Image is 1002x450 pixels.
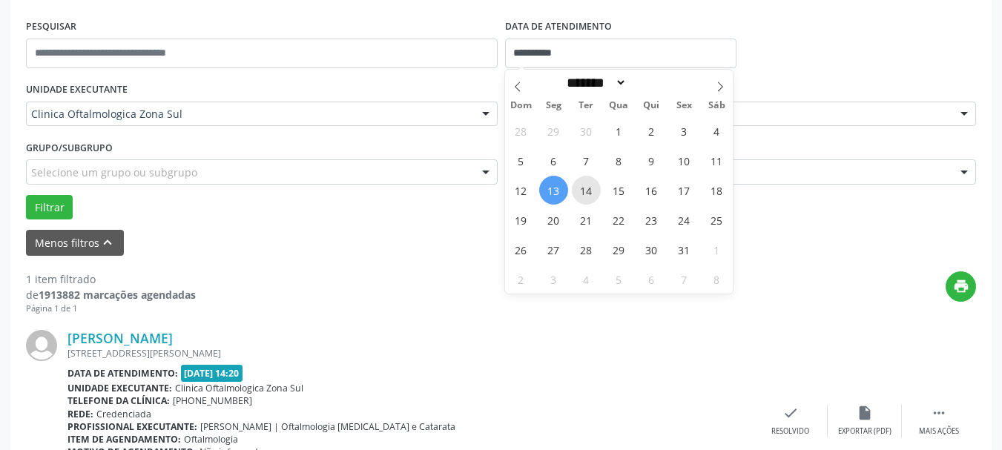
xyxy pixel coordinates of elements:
[604,116,633,145] span: Outubro 1, 2025
[931,405,947,421] i: 
[67,394,170,407] b: Telefone da clínica:
[604,146,633,175] span: Outubro 8, 2025
[507,116,535,145] span: Setembro 28, 2025
[604,176,633,205] span: Outubro 15, 2025
[39,288,196,302] strong: 1913882 marcações agendadas
[782,405,799,421] i: check
[702,205,731,234] span: Outubro 25, 2025
[604,235,633,264] span: Outubro 29, 2025
[505,101,538,110] span: Dom
[507,205,535,234] span: Outubro 19, 2025
[26,287,196,302] div: de
[96,408,151,420] span: Credenciada
[507,235,535,264] span: Outubro 26, 2025
[539,116,568,145] span: Setembro 29, 2025
[67,367,178,380] b: Data de atendimento:
[507,265,535,294] span: Novembro 2, 2025
[173,394,252,407] span: [PHONE_NUMBER]
[67,420,197,433] b: Profissional executante:
[627,75,676,90] input: Year
[572,265,601,294] span: Novembro 4, 2025
[702,116,731,145] span: Outubro 4, 2025
[572,176,601,205] span: Outubro 14, 2025
[702,235,731,264] span: Novembro 1, 2025
[505,16,612,39] label: DATA DE ATENDIMENTO
[175,382,303,394] span: Clinica Oftalmologica Zona Sul
[637,235,666,264] span: Outubro 30, 2025
[604,265,633,294] span: Novembro 5, 2025
[539,176,568,205] span: Outubro 13, 2025
[26,136,113,159] label: Grupo/Subgrupo
[200,420,455,433] span: [PERSON_NAME] | Oftalmologia [MEDICAL_DATA] e Catarata
[67,408,93,420] b: Rede:
[539,146,568,175] span: Outubro 6, 2025
[637,205,666,234] span: Outubro 23, 2025
[670,146,699,175] span: Outubro 10, 2025
[702,265,731,294] span: Novembro 8, 2025
[771,426,809,437] div: Resolvido
[700,101,733,110] span: Sáb
[637,146,666,175] span: Outubro 9, 2025
[67,330,173,346] a: [PERSON_NAME]
[637,265,666,294] span: Novembro 6, 2025
[572,116,601,145] span: Setembro 30, 2025
[539,205,568,234] span: Outubro 20, 2025
[668,101,700,110] span: Sex
[670,205,699,234] span: Outubro 24, 2025
[572,235,601,264] span: Outubro 28, 2025
[670,265,699,294] span: Novembro 7, 2025
[702,176,731,205] span: Outubro 18, 2025
[181,365,243,382] span: [DATE] 14:20
[26,16,76,39] label: PESQUISAR
[26,330,57,361] img: img
[26,302,196,315] div: Página 1 de 1
[26,271,196,287] div: 1 item filtrado
[539,265,568,294] span: Novembro 3, 2025
[67,382,172,394] b: Unidade executante:
[572,205,601,234] span: Outubro 21, 2025
[637,176,666,205] span: Outubro 16, 2025
[946,271,976,302] button: print
[670,116,699,145] span: Outubro 3, 2025
[670,235,699,264] span: Outubro 31, 2025
[838,426,891,437] div: Exportar (PDF)
[99,234,116,251] i: keyboard_arrow_up
[537,101,570,110] span: Seg
[602,101,635,110] span: Qua
[67,433,181,446] b: Item de agendamento:
[919,426,959,437] div: Mais ações
[31,165,197,180] span: Selecione um grupo ou subgrupo
[953,278,969,294] i: print
[26,230,124,256] button: Menos filtroskeyboard_arrow_up
[635,101,668,110] span: Qui
[507,146,535,175] span: Outubro 5, 2025
[702,146,731,175] span: Outubro 11, 2025
[26,195,73,220] button: Filtrar
[184,433,238,446] span: Oftalmologia
[604,205,633,234] span: Outubro 22, 2025
[570,101,602,110] span: Ter
[26,79,128,102] label: UNIDADE EXECUTANTE
[507,176,535,205] span: Outubro 12, 2025
[670,176,699,205] span: Outubro 17, 2025
[857,405,873,421] i: insert_drive_file
[637,116,666,145] span: Outubro 2, 2025
[31,107,467,122] span: Clinica Oftalmologica Zona Sul
[562,75,627,90] select: Month
[539,235,568,264] span: Outubro 27, 2025
[67,347,754,360] div: [STREET_ADDRESS][PERSON_NAME]
[572,146,601,175] span: Outubro 7, 2025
